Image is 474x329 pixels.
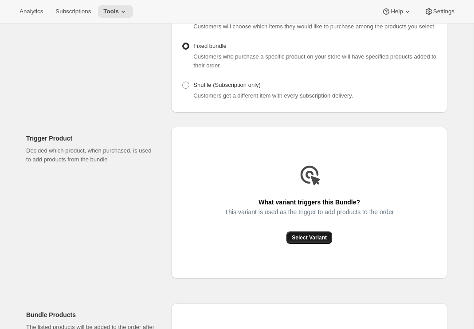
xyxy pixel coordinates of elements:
button: Tools [98,5,133,18]
span: What variant triggers this Bundle? [259,196,360,208]
button: Help [376,5,417,18]
button: Analytics [14,5,48,18]
button: Select Variant [286,231,332,244]
span: Customers will choose which items they would like to purchase among the products you select. [193,23,435,30]
span: Tools [103,8,119,15]
span: Select Variant [292,234,327,241]
span: Settings [433,8,454,15]
span: Fixed bundle [193,43,226,49]
span: Subscriptions [55,8,91,15]
span: Help [391,8,403,15]
button: Settings [419,5,460,18]
span: Analytics [20,8,43,15]
h2: Trigger Product [26,134,157,143]
span: Customers get a different item with every subscription delivery. [193,92,353,99]
span: Shuffle (Subscription only) [193,82,261,88]
h2: Bundle Products [26,310,157,319]
p: Decided which product, when purchased, is used to add products from the bundle [26,146,157,164]
span: This variant is used as the trigger to add products to the order [225,206,394,218]
span: Customers who purchase a specific product on your store will have specified products added to the... [193,53,436,69]
button: Subscriptions [50,5,96,18]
